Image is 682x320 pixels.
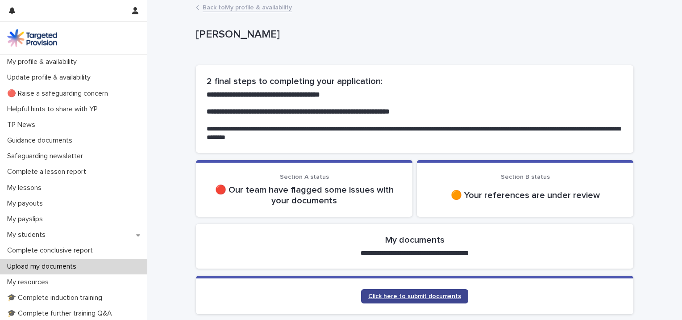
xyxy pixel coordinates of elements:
p: Complete a lesson report [4,168,93,176]
p: My payslips [4,215,50,223]
p: Guidance documents [4,136,79,145]
span: Section B status [501,174,550,180]
a: Click here to submit documents [361,289,468,303]
p: My students [4,231,53,239]
p: 🎓 Complete further training Q&A [4,309,119,318]
p: Upload my documents [4,262,83,271]
p: My resources [4,278,56,286]
h2: 2 final steps to completing your application: [207,76,623,87]
span: Click here to submit documents [368,293,461,299]
p: My lessons [4,184,49,192]
h2: My documents [385,235,445,245]
p: 🔴 Our team have flagged some issues with your documents [207,185,402,206]
img: M5nRWzHhSzIhMunXDL62 [7,29,57,47]
p: Safeguarding newsletter [4,152,90,160]
p: My payouts [4,199,50,208]
p: 🎓 Complete induction training [4,294,109,302]
p: TP News [4,121,42,129]
p: Update profile & availability [4,73,98,82]
p: 🟠 Your references are under review [428,190,623,201]
p: 🔴 Raise a safeguarding concern [4,89,115,98]
span: Section A status [280,174,329,180]
p: Complete conclusive report [4,246,100,255]
p: [PERSON_NAME] [196,28,630,41]
p: My profile & availability [4,58,84,66]
p: Helpful hints to share with YP [4,105,105,114]
a: Back toMy profile & availability [203,2,292,12]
